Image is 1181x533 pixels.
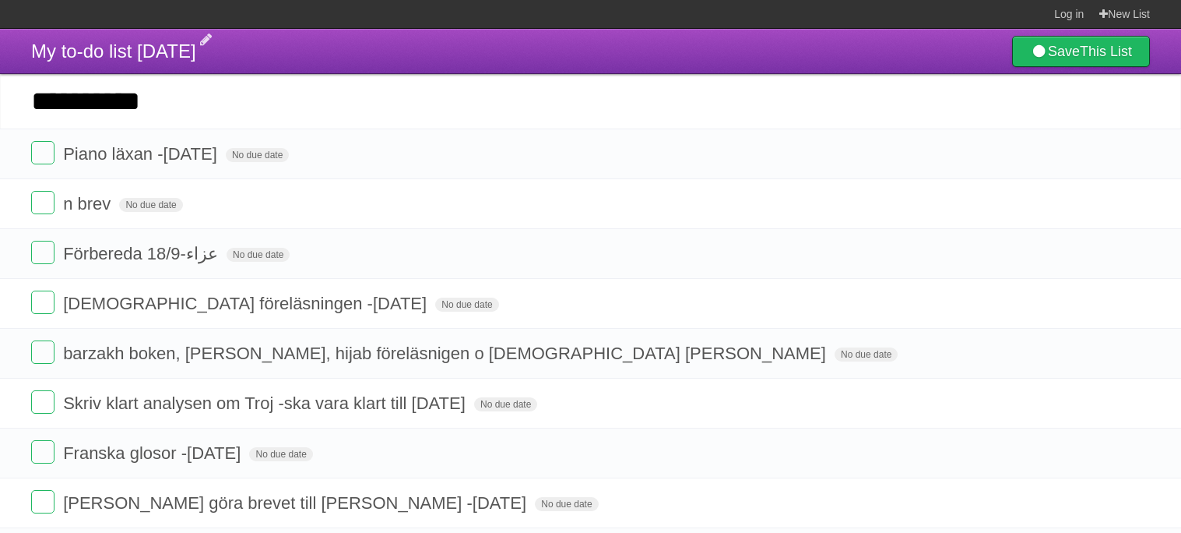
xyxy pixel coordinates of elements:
[249,447,312,461] span: No due date
[435,298,498,312] span: No due date
[1012,36,1150,67] a: SaveThis List
[119,198,182,212] span: No due date
[31,291,54,314] label: Done
[474,397,537,411] span: No due date
[63,344,830,363] span: barzakh boken, [PERSON_NAME], hijab föreläsnigen o [DEMOGRAPHIC_DATA] [PERSON_NAME]
[227,248,290,262] span: No due date
[226,148,289,162] span: No due date
[63,144,221,164] span: Piano läxan -[DATE]
[63,244,222,263] span: Förbereda 18/9-عزاء
[1080,44,1132,59] b: This List
[31,41,196,62] span: My to-do list [DATE]
[31,440,54,464] label: Done
[31,390,54,414] label: Done
[31,141,54,164] label: Done
[31,241,54,264] label: Done
[31,341,54,364] label: Done
[63,194,114,214] span: n brev
[31,191,54,214] label: Done
[31,490,54,514] label: Done
[63,493,530,513] span: [PERSON_NAME] göra brevet till [PERSON_NAME] -[DATE]
[63,443,244,463] span: Franska glosor -[DATE]
[535,497,598,511] span: No due date
[63,294,431,313] span: [DEMOGRAPHIC_DATA] föreläsningen -[DATE]
[835,348,898,362] span: No due date
[63,394,469,413] span: Skriv klart analysen om Troj -ska vara klart till [DATE]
